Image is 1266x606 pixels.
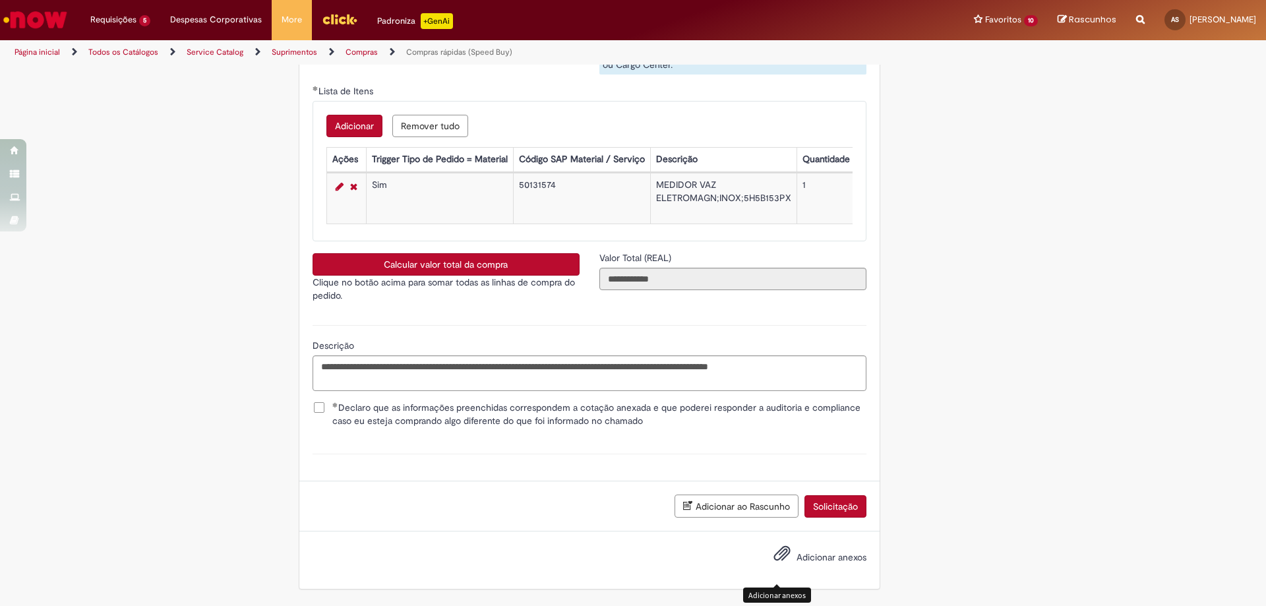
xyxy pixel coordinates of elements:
a: Rascunhos [1058,14,1116,26]
ul: Trilhas de página [10,40,834,65]
td: 1 [797,173,855,224]
img: ServiceNow [1,7,69,33]
a: Compras rápidas (Speed Buy) [406,47,512,57]
img: click_logo_yellow_360x200.png [322,9,357,29]
td: MEDIDOR VAZ ELETROMAGN;INOX;5H5B153PX [650,173,797,224]
button: Solicitação [804,495,866,518]
span: Adicionar anexos [797,551,866,563]
span: Requisições [90,13,136,26]
div: Padroniza [377,13,453,29]
button: Calcular valor total da compra [313,253,580,276]
a: Editar Linha 1 [332,179,347,195]
span: Rascunhos [1069,13,1116,26]
span: [PERSON_NAME] [1190,14,1256,25]
textarea: Descrição [313,355,866,391]
span: Despesas Corporativas [170,13,262,26]
a: Service Catalog [187,47,243,57]
a: Suprimentos [272,47,317,57]
span: Somente leitura - Valor Total (REAL) [599,252,674,264]
a: Remover linha 1 [347,179,361,195]
span: 5 [139,15,150,26]
button: Adicionar ao Rascunho [675,495,799,518]
input: Valor Total (REAL) [599,268,866,290]
p: Clique no botão acima para somar todas as linhas de compra do pedido. [313,276,580,302]
div: Adicionar anexos [743,588,811,603]
td: 50131574 [513,173,650,224]
span: Favoritos [985,13,1021,26]
th: Trigger Tipo de Pedido = Material [366,148,513,172]
span: Descrição [313,340,357,351]
p: +GenAi [421,13,453,29]
button: Adicionar anexos [770,541,794,572]
button: Add a row for Lista de Itens [326,115,382,137]
td: Sim [366,173,513,224]
label: Somente leitura - Valor Total (REAL) [599,251,674,264]
span: Declaro que as informações preenchidas correspondem a cotação anexada e que poderei responder a a... [332,401,866,427]
span: AS [1171,15,1179,24]
span: Obrigatório Preenchido [313,86,318,91]
a: Compras [346,47,378,57]
th: Quantidade [797,148,855,172]
th: Ações [326,148,366,172]
a: Todos os Catálogos [88,47,158,57]
span: Lista de Itens [318,85,376,97]
th: Descrição [650,148,797,172]
th: Código SAP Material / Serviço [513,148,650,172]
a: Página inicial [15,47,60,57]
button: Remove all rows for Lista de Itens [392,115,468,137]
span: 10 [1024,15,1038,26]
span: Obrigatório Preenchido [332,402,338,408]
span: More [282,13,302,26]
